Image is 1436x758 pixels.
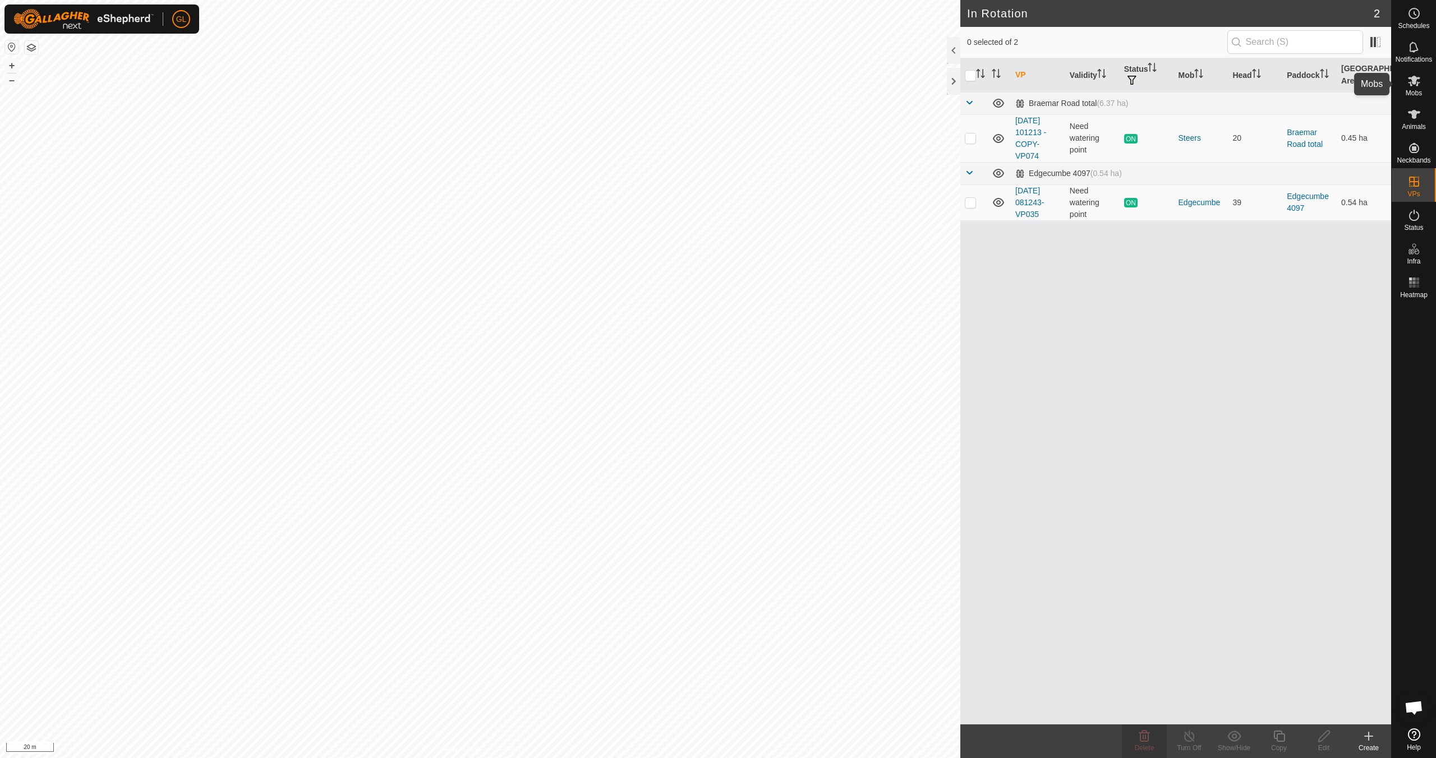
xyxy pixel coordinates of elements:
[1065,114,1120,162] td: Need watering point
[1337,184,1391,220] td: 0.54 ha
[1179,197,1224,209] div: Edgecumbe
[1287,128,1323,149] a: Braemar Road total
[1404,224,1423,231] span: Status
[1097,71,1106,80] p-sorticon: Activate to sort
[1065,184,1120,220] td: Need watering point
[5,73,19,87] button: –
[1135,744,1154,752] span: Delete
[176,13,187,25] span: GL
[1320,71,1329,80] p-sorticon: Activate to sort
[1194,71,1203,80] p-sorticon: Activate to sort
[5,59,19,72] button: +
[1174,58,1228,93] th: Mob
[992,71,1001,80] p-sorticon: Activate to sort
[1301,743,1346,753] div: Edit
[1015,169,1122,178] div: Edgecumbe 4097
[1011,58,1065,93] th: VP
[1015,186,1044,219] a: [DATE] 081243-VP035
[491,743,524,754] a: Contact Us
[1398,22,1429,29] span: Schedules
[1065,58,1120,93] th: Validity
[976,71,985,80] p-sorticon: Activate to sort
[1256,743,1301,753] div: Copy
[1397,691,1431,724] div: Open chat
[1015,116,1046,160] a: [DATE] 101213 - COPY-VP074
[436,743,478,754] a: Privacy Policy
[1167,743,1212,753] div: Turn Off
[1406,90,1422,96] span: Mobs
[1407,744,1421,751] span: Help
[1400,292,1428,298] span: Heatmap
[967,7,1374,20] h2: In Rotation
[1212,743,1256,753] div: Show/Hide
[1402,123,1426,130] span: Animals
[1228,184,1282,220] td: 39
[1120,58,1174,93] th: Status
[1346,743,1391,753] div: Create
[1287,192,1329,212] a: Edgecumbe 4097
[1407,258,1420,265] span: Infra
[1097,99,1128,108] span: (6.37 ha)
[1337,58,1391,93] th: [GEOGRAPHIC_DATA] Area
[1396,56,1432,63] span: Notifications
[1374,5,1380,22] span: 2
[1227,30,1363,54] input: Search (S)
[5,40,19,54] button: Reset Map
[1252,71,1261,80] p-sorticon: Activate to sort
[967,36,1227,48] span: 0 selected of 2
[1228,114,1282,162] td: 20
[1124,198,1138,207] span: ON
[25,41,38,54] button: Map Layers
[1407,191,1420,197] span: VPs
[1337,114,1391,162] td: 0.45 ha
[1282,58,1337,93] th: Paddock
[1392,724,1436,755] a: Help
[1090,169,1122,178] span: (0.54 ha)
[13,9,154,29] img: Gallagher Logo
[1015,99,1128,108] div: Braemar Road total
[1179,132,1224,144] div: Steers
[1359,76,1368,85] p-sorticon: Activate to sort
[1397,157,1430,164] span: Neckbands
[1124,134,1138,144] span: ON
[1148,64,1157,73] p-sorticon: Activate to sort
[1228,58,1282,93] th: Head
